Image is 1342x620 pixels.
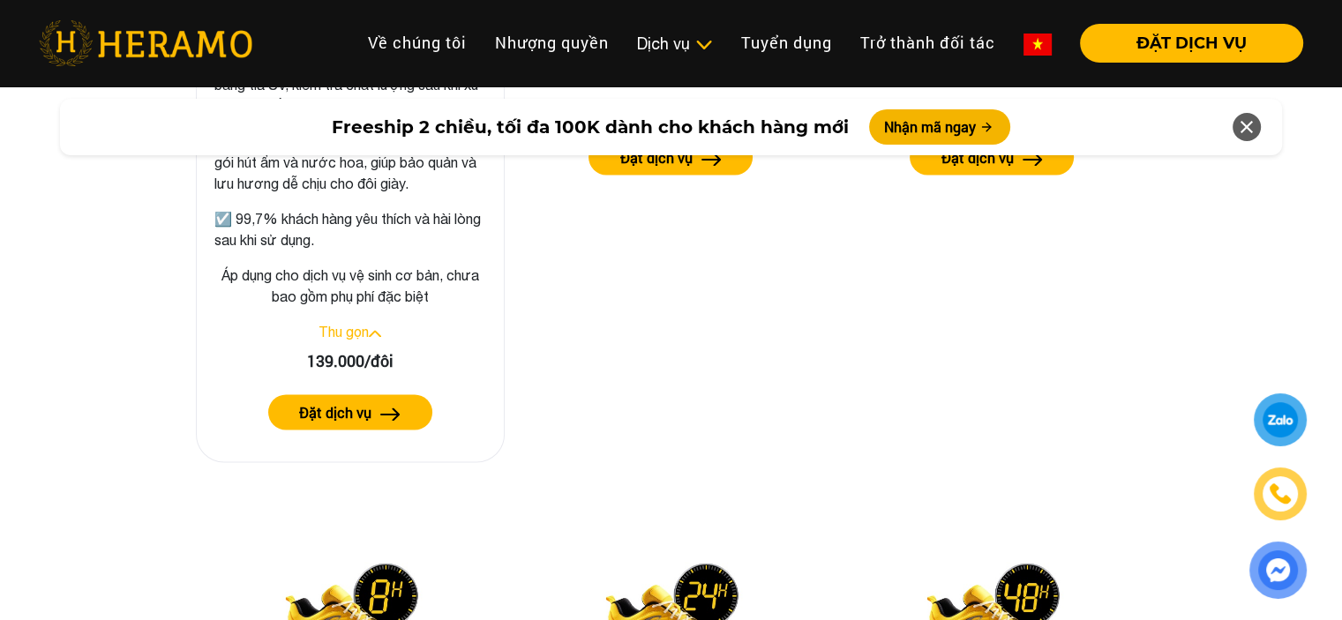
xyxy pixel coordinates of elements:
div: Dịch vụ [637,32,713,56]
p: ☑️ 99,7% khách hàng yêu thích và hài lòng sau khi sử dụng. [214,208,486,250]
button: Đặt dịch vụ [268,394,432,430]
img: arrow [380,407,401,421]
p: Áp dụng cho dịch vụ vệ sinh cơ bản, chưa bao gồm phụ phí đặc biệt [211,265,490,307]
img: arrow_up.svg [369,330,381,337]
a: phone-icon [1256,470,1304,518]
a: Về chúng tôi [354,24,481,62]
img: vn-flag.png [1023,34,1052,56]
img: heramo-logo.png [39,20,252,66]
a: ĐẶT DỊCH VỤ [1066,35,1303,51]
a: Đặt dịch vụ arrow [211,394,490,430]
button: Nhận mã ngay [869,109,1010,145]
span: Freeship 2 chiều, tối đa 100K dành cho khách hàng mới [331,114,848,140]
a: Nhượng quyền [481,24,623,62]
img: phone-icon [1271,484,1291,504]
button: ĐẶT DỊCH VỤ [1080,24,1303,63]
a: Trở thành đối tác [846,24,1009,62]
a: Thu gọn [319,324,369,340]
div: 139.000/đôi [211,349,490,373]
a: Tuyển dụng [727,24,846,62]
img: subToggleIcon [694,36,713,54]
label: Đặt dịch vụ [299,402,371,423]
